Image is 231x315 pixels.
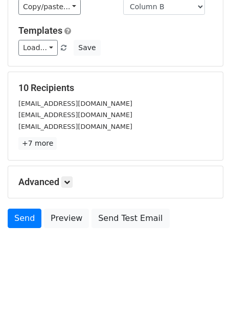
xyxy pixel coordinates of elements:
h5: 10 Recipients [18,82,213,94]
small: [EMAIL_ADDRESS][DOMAIN_NAME] [18,123,132,130]
a: +7 more [18,137,57,150]
a: Preview [44,209,89,228]
a: Load... [18,40,58,56]
button: Save [74,40,100,56]
small: [EMAIL_ADDRESS][DOMAIN_NAME] [18,100,132,107]
h5: Advanced [18,176,213,188]
a: Send [8,209,41,228]
small: [EMAIL_ADDRESS][DOMAIN_NAME] [18,111,132,119]
iframe: Chat Widget [180,266,231,315]
a: Send Test Email [91,209,169,228]
a: Templates [18,25,62,36]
